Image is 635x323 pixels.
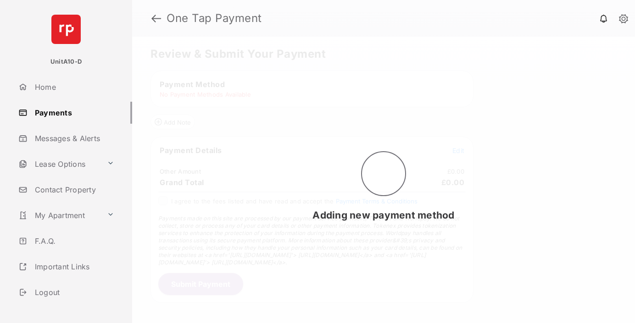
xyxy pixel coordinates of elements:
[50,57,82,66] p: UnitA10-D
[167,13,262,24] strong: One Tap Payment
[15,127,132,149] a: Messages & Alerts
[15,102,132,124] a: Payments
[312,209,454,221] span: Adding new payment method
[15,204,103,226] a: My Apartment
[15,281,132,303] a: Logout
[15,179,132,201] a: Contact Property
[51,15,81,44] img: svg+xml;base64,PHN2ZyB4bWxucz0iaHR0cDovL3d3dy53My5vcmcvMjAwMC9zdmciIHdpZHRoPSI2NCIgaGVpZ2h0PSI2NC...
[15,230,132,252] a: F.A.Q.
[15,153,103,175] a: Lease Options
[15,256,118,278] a: Important Links
[15,76,132,98] a: Home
